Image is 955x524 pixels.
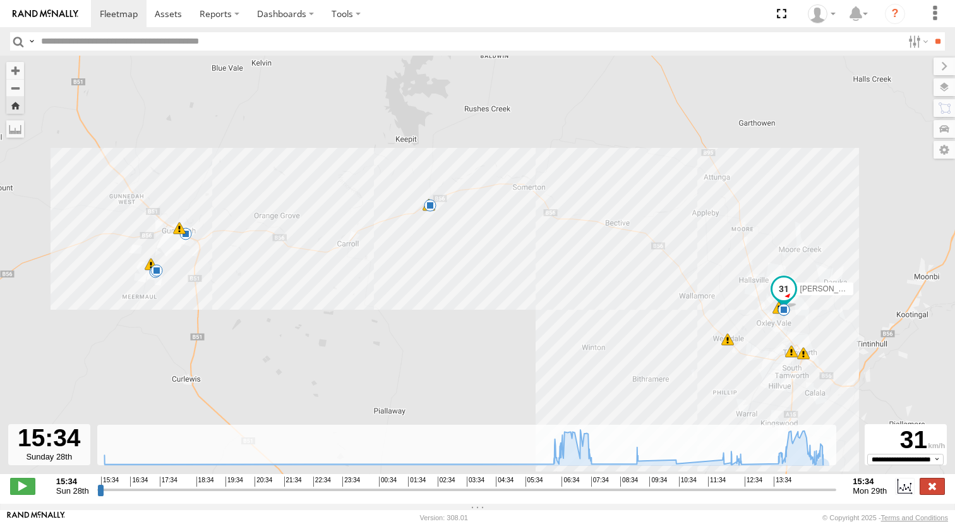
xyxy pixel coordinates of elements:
span: 04:34 [496,477,514,487]
span: 02:34 [438,477,455,487]
span: 18:34 [196,477,214,487]
button: Zoom in [6,62,24,79]
span: 05:34 [526,477,543,487]
span: 16:34 [130,477,148,487]
span: 13:34 [774,477,791,487]
span: 22:34 [313,477,331,487]
span: 01:34 [408,477,426,487]
span: 20:34 [255,477,272,487]
span: 06:34 [562,477,579,487]
label: Close [920,478,945,494]
label: Map Settings [934,141,955,159]
div: 31 [867,426,945,454]
span: 10:34 [679,477,697,487]
div: Michael Townsend [803,4,840,23]
button: Zoom out [6,79,24,97]
span: 09:34 [649,477,667,487]
span: [PERSON_NAME] [800,284,863,293]
label: Play/Stop [10,478,35,494]
span: 11:34 [708,477,726,487]
span: 00:34 [379,477,397,487]
div: Version: 308.01 [420,514,468,521]
img: rand-logo.svg [13,9,78,18]
span: 15:34 [101,477,119,487]
strong: 15:34 [56,477,89,486]
a: Visit our Website [7,511,65,524]
label: Search Filter Options [903,32,930,51]
i: ? [885,4,905,24]
span: 23:34 [342,477,360,487]
label: Search Query [27,32,37,51]
label: Measure [6,120,24,138]
div: 5 [179,228,192,240]
span: 03:34 [467,477,484,487]
button: Zoom Home [6,97,24,114]
span: Sun 28th Sep 2025 [56,486,89,496]
span: 17:34 [160,477,177,487]
span: 12:34 [745,477,762,487]
strong: 15:34 [853,477,887,486]
span: Mon 29th Sep 2025 [853,486,887,496]
div: © Copyright 2025 - [822,514,948,521]
span: 19:34 [225,477,243,487]
span: 08:34 [620,477,638,487]
span: 07:34 [591,477,609,487]
span: 21:34 [284,477,302,487]
a: Terms and Conditions [881,514,948,521]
